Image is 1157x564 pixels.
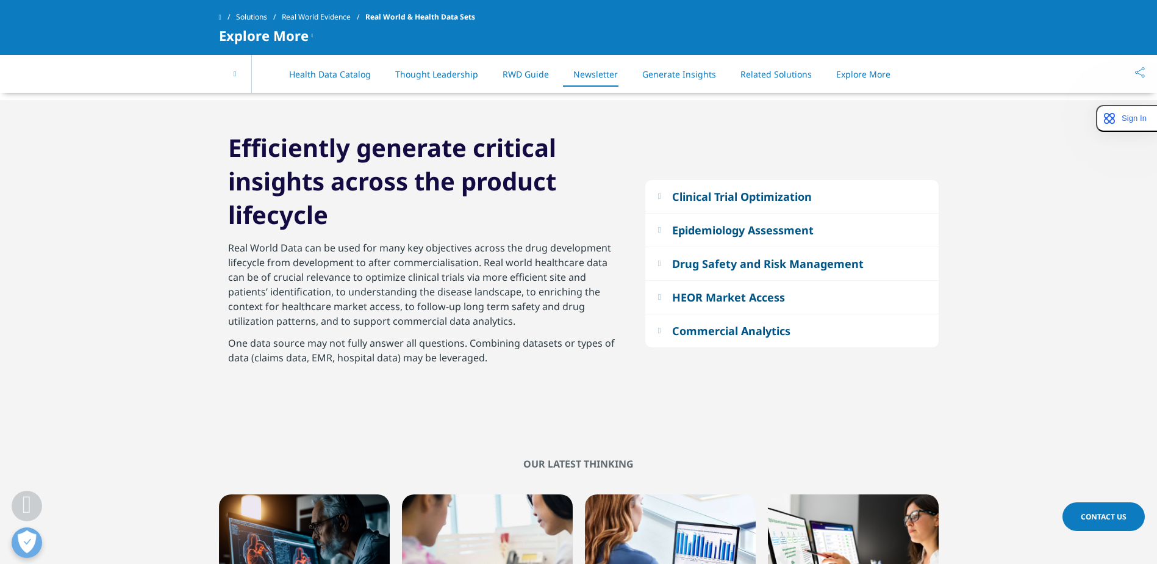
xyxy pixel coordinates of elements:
[282,6,365,28] a: Real World Evidence
[672,290,785,305] div: HEOR Market Access
[645,180,939,213] button: Clinical Trial Optimization
[645,281,939,314] button: HEOR Market Access
[645,247,939,280] button: Drug Safety and Risk Management
[395,68,478,80] a: Thought Leadership
[645,314,939,347] button: Commercial Analytics
[672,324,790,338] div: Commercial Analytics
[12,527,42,558] button: Open Preferences
[289,68,371,80] a: Health Data Catalog
[503,68,549,80] a: RWD Guide
[1081,512,1127,522] span: Contact Us
[642,68,716,80] a: Generate Insights
[228,131,618,240] h2: Efficiently generate critical insights across the product lifecycle
[672,256,864,271] div: Drug Safety and Risk Management
[672,223,814,237] div: Epidemiology Assessment
[236,6,282,28] a: Solutions
[219,458,939,470] h2: Our Latest thinking
[740,68,812,80] a: Related Solutions
[365,6,475,28] span: Real World & Health Data Sets
[836,68,890,80] a: Explore More
[228,336,618,372] p: One data source may not fully answer all questions. Combining datasets or types of data (claims d...
[228,240,618,336] p: Real World Data can be used for many key objectives across the drug development lifecycle from de...
[1062,502,1145,531] a: Contact Us
[672,189,812,204] div: Clinical Trial Optimization
[573,68,618,80] a: Newsletter
[219,28,309,43] span: Explore More
[645,214,939,247] button: Epidemiology Assessment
